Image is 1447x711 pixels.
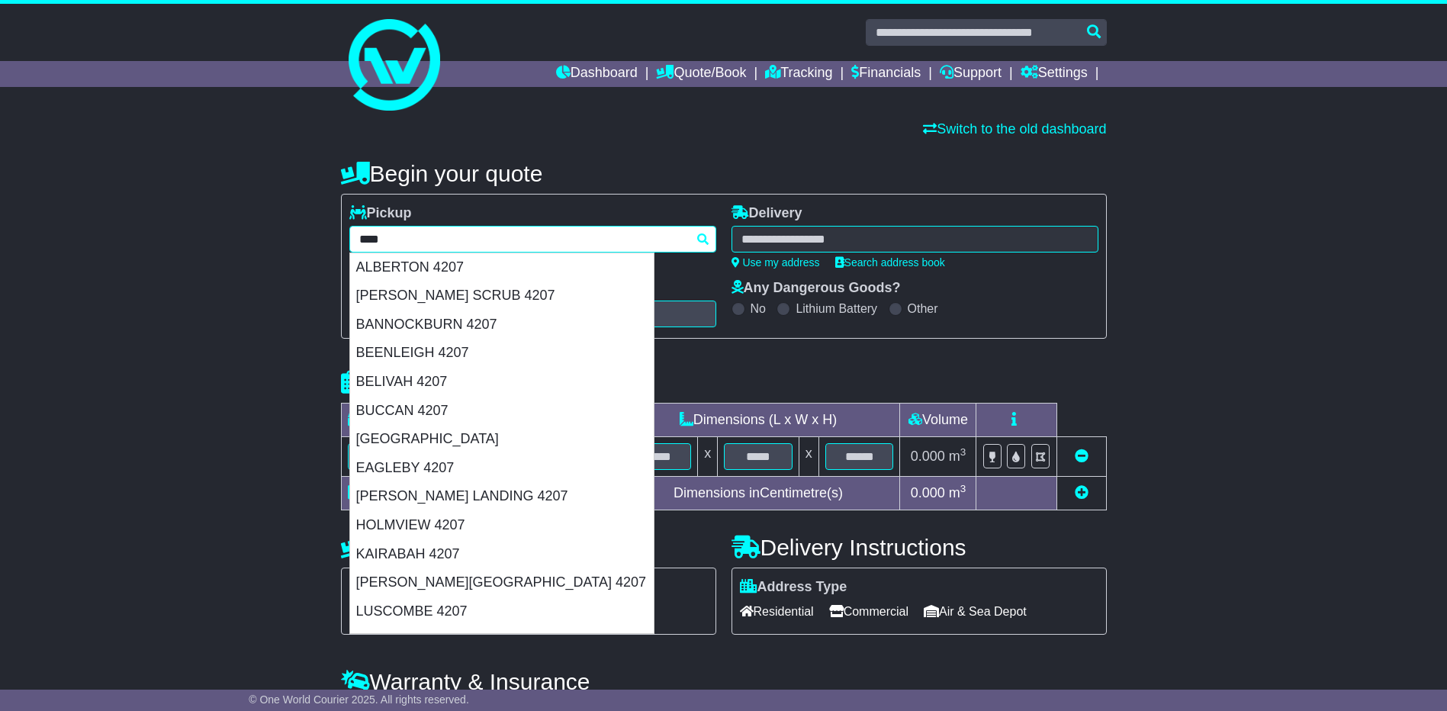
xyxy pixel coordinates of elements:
[796,301,877,316] label: Lithium Battery
[341,669,1107,694] h4: Warranty & Insurance
[740,579,847,596] label: Address Type
[1021,61,1088,87] a: Settings
[1075,485,1088,500] a: Add new item
[350,540,654,569] div: KAIRABAH 4207
[350,368,654,397] div: BELIVAH 4207
[341,161,1107,186] h4: Begin your quote
[349,226,716,253] typeahead: Please provide city
[616,477,900,510] td: Dimensions in Centimetre(s)
[829,600,908,623] span: Commercial
[949,485,966,500] span: m
[924,600,1027,623] span: Air & Sea Depot
[732,535,1107,560] h4: Delivery Instructions
[732,205,802,222] label: Delivery
[350,482,654,511] div: [PERSON_NAME] LANDING 4207
[616,404,900,437] td: Dimensions (L x W x H)
[799,437,818,477] td: x
[341,535,716,560] h4: Pickup Instructions
[350,511,654,540] div: HOLMVIEW 4207
[350,397,654,426] div: BUCCAN 4207
[940,61,1002,87] a: Support
[656,61,746,87] a: Quote/Book
[350,339,654,368] div: BEENLEIGH 4207
[911,485,945,500] span: 0.000
[350,597,654,626] div: LUSCOMBE 4207
[911,449,945,464] span: 0.000
[556,61,638,87] a: Dashboard
[350,310,654,339] div: BANNOCKBURN 4207
[765,61,832,87] a: Tracking
[851,61,921,87] a: Financials
[341,477,468,510] td: Total
[900,404,976,437] td: Volume
[751,301,766,316] label: No
[923,121,1106,137] a: Switch to the old dashboard
[698,437,718,477] td: x
[350,454,654,483] div: EAGLEBY 4207
[349,205,412,222] label: Pickup
[350,568,654,597] div: [PERSON_NAME][GEOGRAPHIC_DATA] 4207
[732,256,820,269] a: Use my address
[350,425,654,454] div: [GEOGRAPHIC_DATA]
[1075,449,1088,464] a: Remove this item
[740,600,814,623] span: Residential
[341,370,532,395] h4: Package details |
[350,253,654,282] div: ALBERTON 4207
[949,449,966,464] span: m
[960,446,966,458] sup: 3
[341,404,468,437] td: Type
[835,256,945,269] a: Search address book
[960,483,966,494] sup: 3
[249,693,469,706] span: © One World Courier 2025. All rights reserved.
[350,626,654,655] div: [GEOGRAPHIC_DATA][PERSON_NAME] 4207
[908,301,938,316] label: Other
[350,282,654,310] div: [PERSON_NAME] SCRUB 4207
[732,280,901,297] label: Any Dangerous Goods?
